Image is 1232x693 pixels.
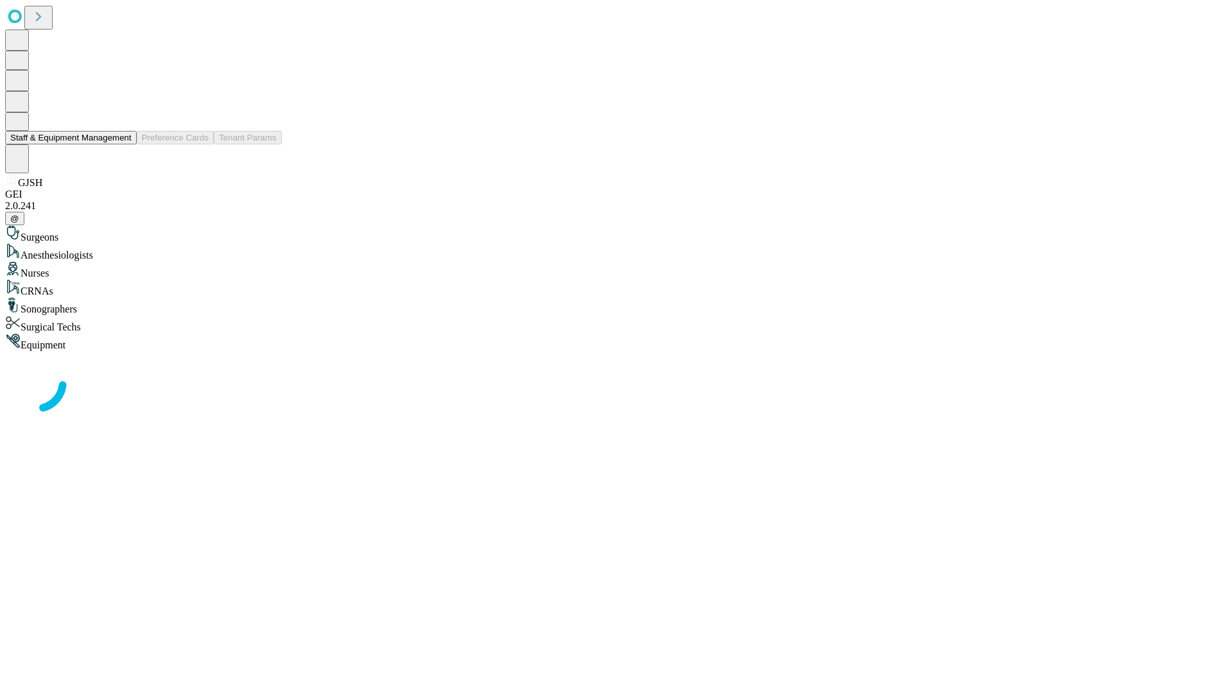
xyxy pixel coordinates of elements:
[5,333,1227,351] div: Equipment
[5,243,1227,261] div: Anesthesiologists
[5,261,1227,279] div: Nurses
[5,189,1227,200] div: GEI
[5,200,1227,212] div: 2.0.241
[5,315,1227,333] div: Surgical Techs
[5,297,1227,315] div: Sonographers
[137,131,214,144] button: Preference Cards
[18,177,42,188] span: GJSH
[5,212,24,225] button: @
[214,131,282,144] button: Tenant Params
[5,131,137,144] button: Staff & Equipment Management
[10,214,19,223] span: @
[5,279,1227,297] div: CRNAs
[5,225,1227,243] div: Surgeons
